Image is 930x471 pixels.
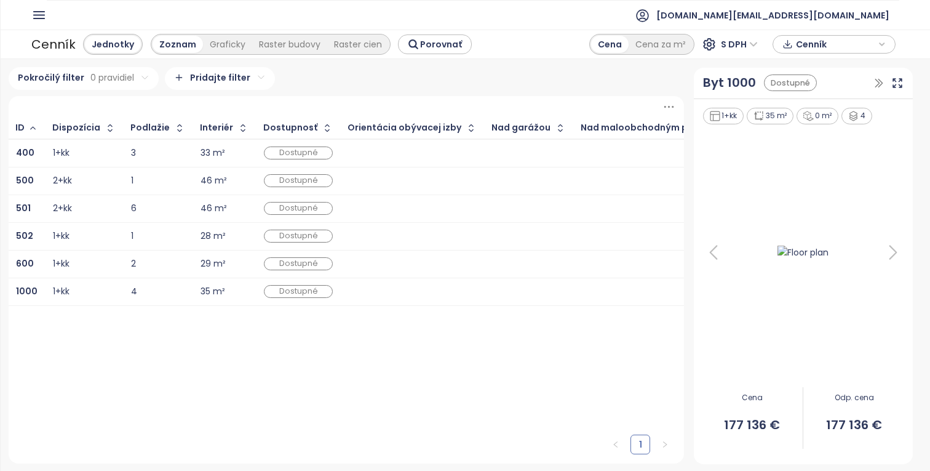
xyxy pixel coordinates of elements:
div: Dostupné [264,230,333,243]
div: 35 m² [747,108,793,124]
div: Podlažie [130,124,170,132]
b: 500 [16,174,34,187]
a: 502 [16,232,33,240]
div: 1 [131,232,185,240]
div: 2 [131,260,185,268]
div: Pridajte filter [165,67,275,90]
a: 1 [631,435,650,454]
div: 46 m² [201,204,227,212]
div: ID [15,124,25,132]
div: 1+kk [703,108,744,124]
div: 2+kk [53,204,72,212]
div: 29 m² [201,260,226,268]
li: Predchádzajúca strana [606,435,626,454]
li: Nasledujúca strana [655,435,675,454]
div: Nad garážou [491,124,550,132]
button: right [655,435,675,454]
div: Orientácia obývacej izby [348,124,461,132]
span: 0 pravidiel [90,71,134,84]
div: Nad maloobchodným priestorom [581,124,733,132]
button: Porovnať [398,34,472,54]
span: Porovnať [420,38,462,51]
div: 1+kk [53,149,70,157]
div: button [779,35,889,54]
b: 502 [16,230,33,242]
div: Zoznam [153,36,203,53]
div: Cenník [31,33,76,55]
a: 600 [16,260,34,268]
b: 1000 [16,285,38,297]
span: left [612,441,619,448]
div: Interiér [200,124,233,132]
div: 2+kk [53,177,72,185]
span: right [661,441,669,448]
a: 501 [16,204,31,212]
div: Dostupné [264,257,333,270]
span: Cenník [796,35,875,54]
b: 600 [16,257,34,270]
div: Dostupnosť [263,124,317,132]
span: Odp. cena [803,392,905,404]
div: Jednotky [85,36,141,53]
div: 1+kk [53,260,70,268]
a: Byt 1000 [703,73,756,92]
div: 3 [131,149,185,157]
span: S DPH [721,35,758,54]
div: 33 m² [201,149,225,157]
div: Graficky [203,36,252,53]
div: Cena za m² [629,36,693,53]
div: 46 m² [201,177,227,185]
div: Pokročilý filter [9,67,159,90]
span: 177 136 € [701,416,803,435]
div: 4 [131,288,185,296]
div: Dostupné [264,174,333,187]
div: Dostupné [264,147,333,159]
div: 1+kk [53,288,70,296]
b: 501 [16,202,31,214]
div: 0 m² [797,108,839,124]
div: Dostupné [264,202,333,215]
div: Raster cien [327,36,389,53]
div: 28 m² [201,232,226,240]
a: 500 [16,177,34,185]
span: [DOMAIN_NAME][EMAIL_ADDRESS][DOMAIN_NAME] [656,1,889,30]
div: Dispozícia [52,124,100,132]
img: Floor plan [764,242,842,263]
span: 177 136 € [803,416,905,435]
div: Dostupné [764,74,817,91]
div: 1+kk [53,232,70,240]
div: 1 [131,177,185,185]
span: Cena [701,392,803,404]
div: Dostupné [264,285,333,298]
div: Raster budovy [252,36,327,53]
div: 6 [131,204,185,212]
a: 1000 [16,288,38,296]
div: 4 [841,108,872,124]
button: left [606,435,626,454]
b: 400 [16,147,34,159]
li: 1 [630,435,650,454]
div: 35 m² [201,288,225,296]
a: 400 [16,149,34,157]
div: Cena [591,36,629,53]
